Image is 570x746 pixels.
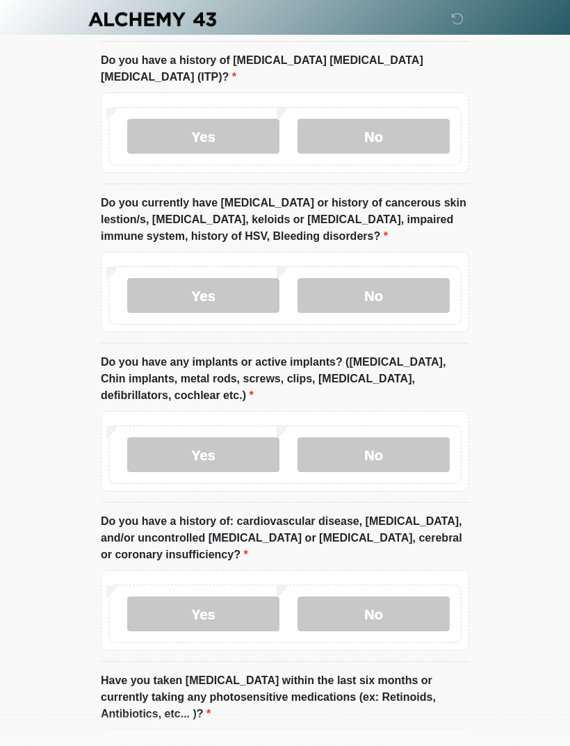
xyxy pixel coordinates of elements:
label: Yes [127,437,279,472]
label: Have you taken [MEDICAL_DATA] within the last six months or currently taking any photosensitive m... [101,672,469,722]
label: Do you have any implants or active implants? ([MEDICAL_DATA], Chin implants, metal rods, screws, ... [101,354,469,404]
label: No [298,278,450,313]
label: Yes [127,597,279,631]
label: No [298,597,450,631]
label: No [298,437,450,472]
label: Yes [127,278,279,313]
label: Do you currently have [MEDICAL_DATA] or history of cancerous skin lestion/s, [MEDICAL_DATA], kelo... [101,195,469,245]
label: Yes [127,119,279,154]
label: Do you have a history of: cardiovascular disease, [MEDICAL_DATA], and/or uncontrolled [MEDICAL_DA... [101,513,469,563]
label: Do you have a history of [MEDICAL_DATA] [MEDICAL_DATA] [MEDICAL_DATA] (ITP)? [101,52,469,86]
label: No [298,119,450,154]
img: Alchemy 43 Logo [87,10,218,28]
